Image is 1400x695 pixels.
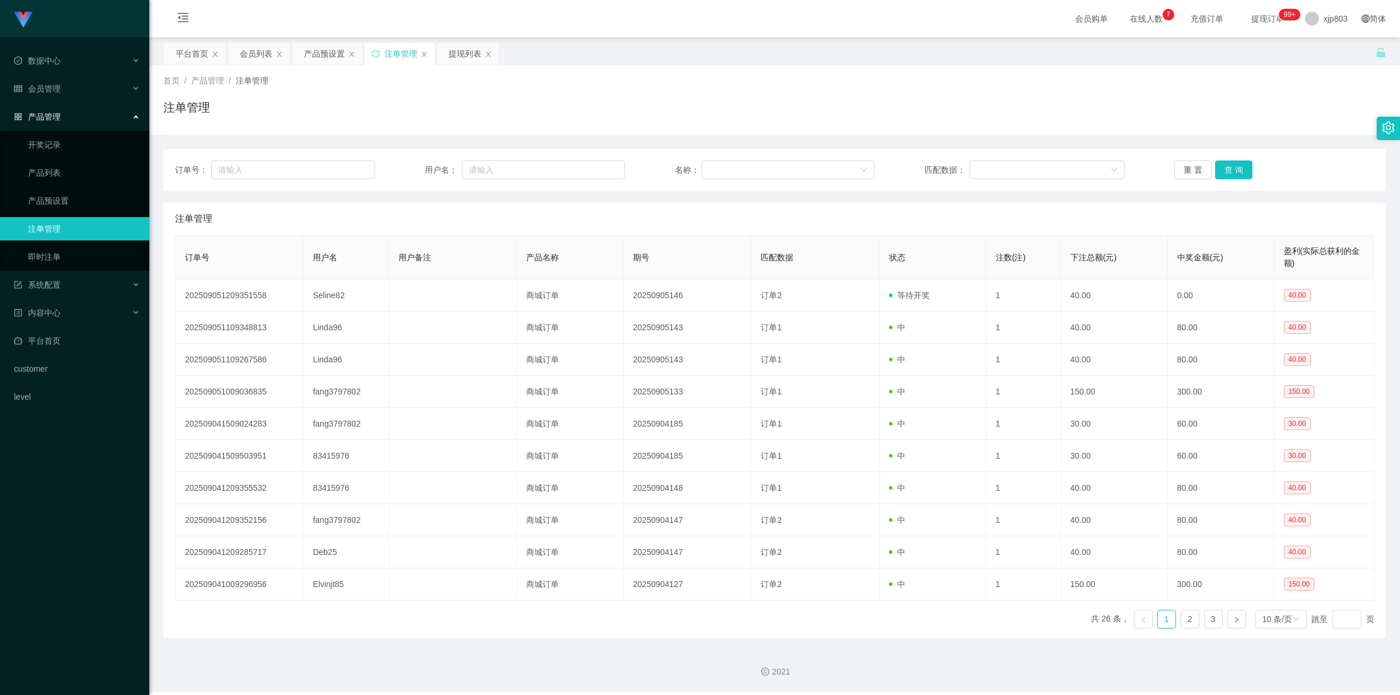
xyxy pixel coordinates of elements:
[517,504,624,536] td: 商城订单
[1361,15,1370,23] i: 图标: global
[303,408,388,440] td: fang3797802
[236,76,268,85] span: 注单管理
[303,344,388,376] td: Linda96
[14,112,61,121] span: 产品管理
[1284,546,1311,558] span: 40.00
[211,160,375,179] input: 请输入
[986,472,1061,504] td: 1
[303,312,388,344] td: Linda96
[176,440,303,472] td: 202509041509503951
[176,504,303,536] td: 202509041209352156
[624,440,751,472] td: 20250904185
[229,76,231,85] span: /
[889,547,905,557] span: 中
[1262,610,1292,628] div: 10 条/页
[1284,481,1311,494] span: 40.00
[889,253,905,262] span: 状态
[348,51,355,58] i: 图标: close
[14,57,22,65] i: 图标: check-circle-o
[624,568,751,600] td: 20250904127
[212,51,219,58] i: 图标: close
[624,472,751,504] td: 20250904148
[176,312,303,344] td: 202509051109348813
[517,312,624,344] td: 商城订单
[14,308,61,317] span: 内容中心
[889,291,930,300] span: 等待开奖
[633,253,649,262] span: 期号
[303,568,388,600] td: Elvinjt85
[14,281,22,289] i: 图标: form
[526,253,559,262] span: 产品名称
[303,440,388,472] td: 83415976
[624,536,751,568] td: 20250904147
[14,280,61,289] span: 系统配置
[1168,312,1275,344] td: 80.00
[1111,166,1118,174] i: 图标: down
[1168,408,1275,440] td: 60.00
[1168,568,1275,600] td: 300.00
[14,84,61,93] span: 会员管理
[1061,568,1168,600] td: 150.00
[517,280,624,312] td: 商城订单
[1168,440,1275,472] td: 60.00
[517,472,624,504] td: 商城订单
[176,344,303,376] td: 202509051109267586
[517,440,624,472] td: 商城订单
[28,161,140,184] a: 产品列表
[624,344,751,376] td: 20250905143
[1284,289,1311,302] span: 40.00
[1375,47,1386,58] i: 图标: unlock
[1205,610,1222,628] a: 3
[1174,160,1212,179] button: 重 置
[191,76,224,85] span: 产品管理
[986,344,1061,376] td: 1
[1284,449,1311,462] span: 30.00
[986,568,1061,600] td: 1
[1134,610,1153,628] li: 上一页
[163,1,203,38] i: 图标: menu-fold
[28,245,140,268] a: 即时注单
[14,56,61,65] span: 数据中心
[1163,9,1174,20] sup: 7
[889,515,905,525] span: 中
[1168,472,1275,504] td: 80.00
[1215,160,1252,179] button: 查 询
[986,312,1061,344] td: 1
[313,253,337,262] span: 用户名
[761,355,782,364] span: 订单1
[1181,610,1199,628] a: 2
[761,483,782,493] span: 订单1
[517,376,624,408] td: 商城订单
[1061,408,1168,440] td: 30.00
[1245,15,1290,23] span: 提现订单
[1168,344,1275,376] td: 80.00
[240,43,272,65] div: 会员列表
[185,253,209,262] span: 订单号
[1168,536,1275,568] td: 80.00
[986,376,1061,408] td: 1
[462,160,625,179] input: 请输入
[1293,616,1300,624] i: 图标: down
[1168,376,1275,408] td: 300.00
[1284,514,1311,526] span: 40.00
[176,43,208,65] div: 平台首页
[675,164,702,176] span: 名称：
[761,668,769,676] i: 图标: copyright
[176,568,303,600] td: 202509041009296956
[1185,15,1229,23] span: 充值订单
[1204,610,1223,628] li: 3
[14,309,22,317] i: 图标: profile
[1124,15,1168,23] span: 在线人数
[761,291,782,300] span: 订单2
[517,568,624,600] td: 商城订单
[986,408,1061,440] td: 1
[1382,121,1395,134] i: 图标: setting
[176,472,303,504] td: 202509041209355532
[159,666,1391,678] div: 2021
[1284,578,1315,591] span: 150.00
[761,253,793,262] span: 匹配数据
[449,43,481,65] div: 提现列表
[303,472,388,504] td: 83415976
[1279,9,1300,20] sup: 266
